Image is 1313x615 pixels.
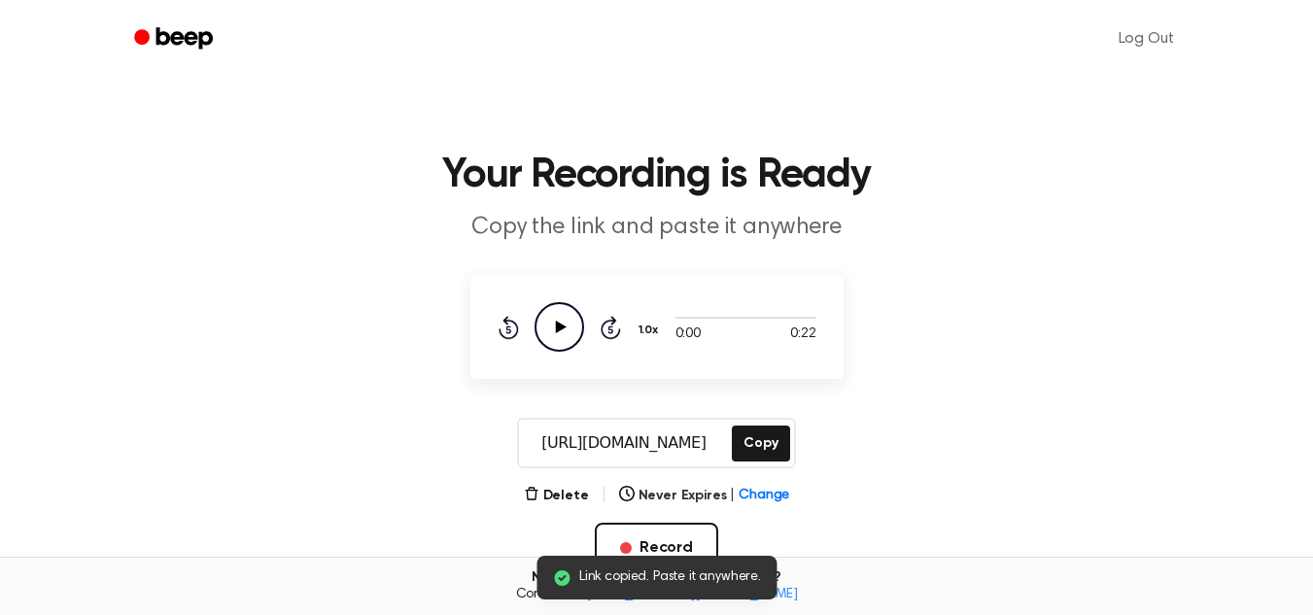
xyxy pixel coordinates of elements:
[595,523,718,573] button: Record
[586,588,798,601] a: [EMAIL_ADDRESS][DOMAIN_NAME]
[730,486,735,506] span: |
[524,486,589,506] button: Delete
[739,486,789,506] span: Change
[601,484,607,507] span: |
[732,426,789,461] button: Copy
[159,155,1155,196] h1: Your Recording is Ready
[284,212,1030,244] p: Copy the link and paste it anywhere
[579,567,761,588] span: Link copied. Paste it anywhere.
[1099,16,1193,62] a: Log Out
[637,314,666,347] button: 1.0x
[121,20,230,58] a: Beep
[675,325,701,345] span: 0:00
[790,325,815,345] span: 0:22
[12,587,1301,604] span: Contact us
[619,486,790,506] button: Never Expires|Change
